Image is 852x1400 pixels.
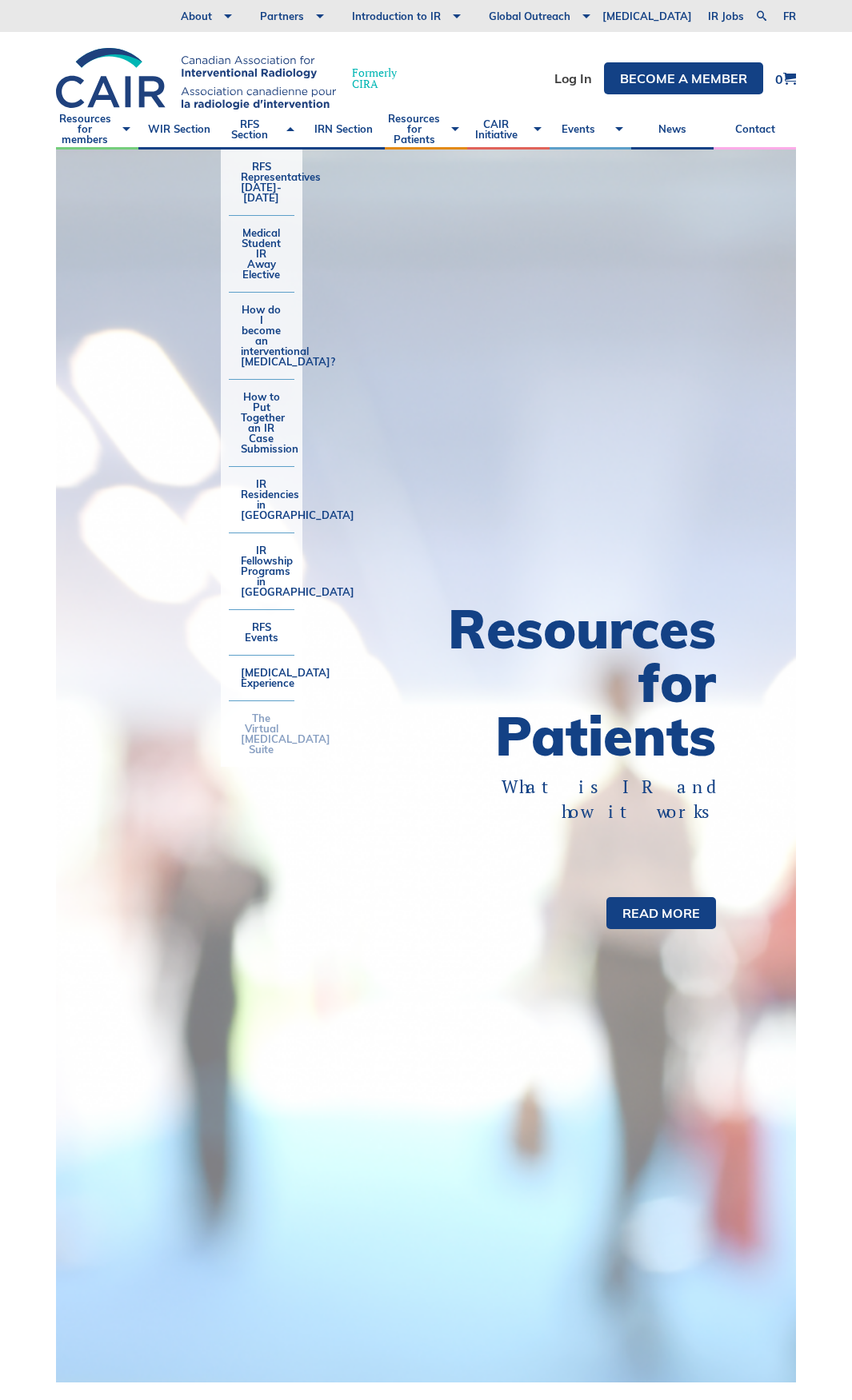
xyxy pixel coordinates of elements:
[229,216,295,292] a: Medical Student IR Away Elective
[714,110,796,150] a: Contact
[426,602,717,763] h1: Resources for Patients
[783,11,796,22] a: fr
[482,775,717,824] p: What is IR and how it works
[229,380,295,466] a: How to Put Together an IR Case Submission
[229,533,295,609] a: IR Fellowship Programs in [GEOGRAPHIC_DATA]
[302,110,385,150] a: IRN Section
[631,110,714,150] a: News
[229,293,295,379] a: How do I become an interventional [MEDICAL_DATA]?
[56,48,336,110] img: CIRA
[229,467,295,532] a: IR Residencies in [GEOGRAPHIC_DATA]
[229,150,295,215] a: RFS Representatives [DATE]-[DATE]
[467,110,550,150] a: CAIR Initiative
[56,110,138,150] a: Resources for members
[56,48,413,110] a: FormerlyCIRA
[606,897,716,929] a: Read more
[229,656,295,700] a: [MEDICAL_DATA] Experience
[221,110,303,150] a: RFS Section
[352,67,397,90] span: Formerly CIRA
[229,610,295,655] a: RFS Events
[229,701,295,767] a: The Virtual [MEDICAL_DATA] Suite
[138,110,221,150] a: WIR Section
[385,110,467,150] a: Resources for Patients
[775,72,796,86] a: 0
[604,62,763,94] a: Become a member
[550,110,632,150] a: Events
[554,72,592,85] a: Log In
